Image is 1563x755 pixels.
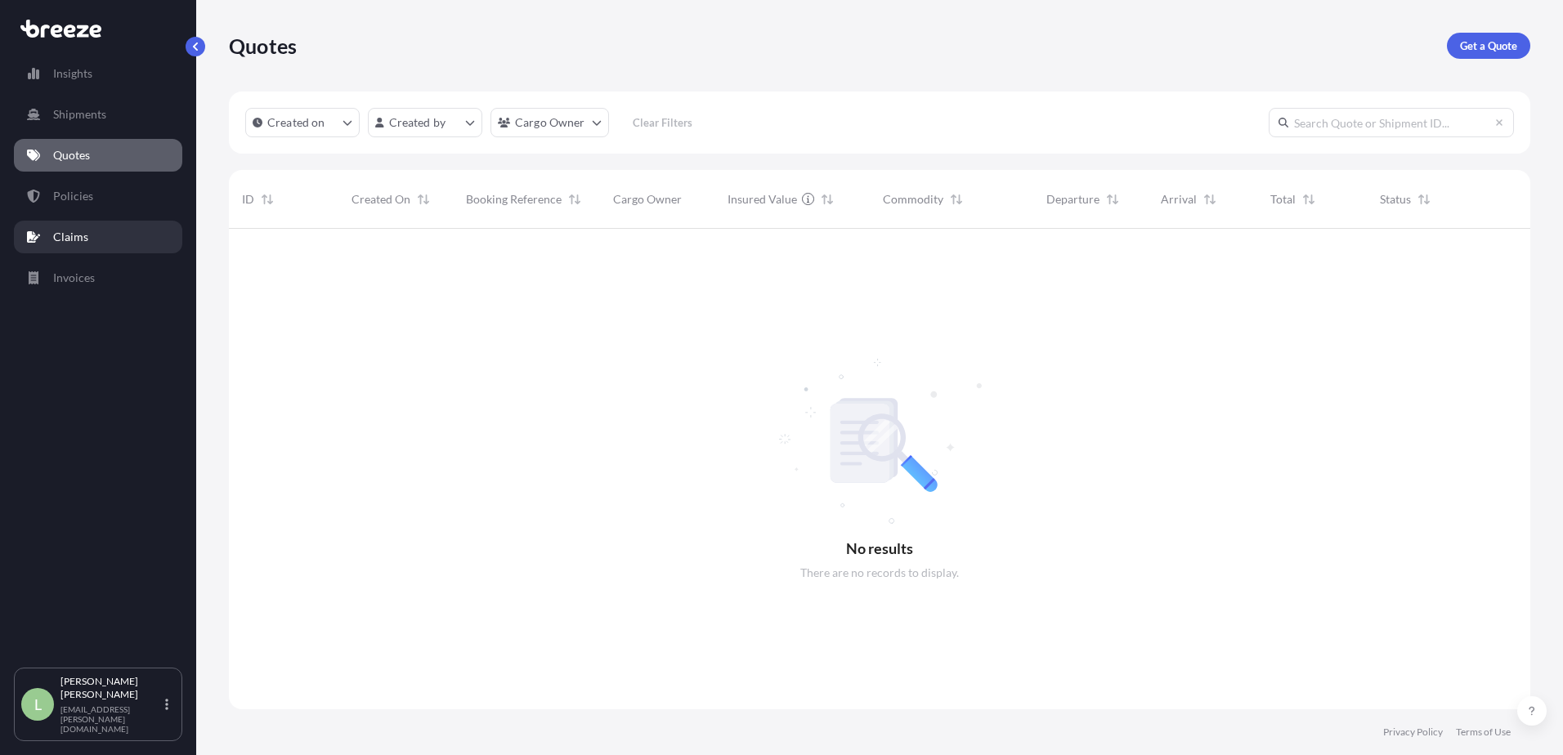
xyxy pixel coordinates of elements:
[1460,38,1517,54] p: Get a Quote
[633,114,692,131] p: Clear Filters
[1414,190,1434,209] button: Sort
[817,190,837,209] button: Sort
[515,114,585,131] p: Cargo Owner
[242,191,254,208] span: ID
[414,190,433,209] button: Sort
[1269,108,1514,137] input: Search Quote or Shipment ID...
[14,98,182,131] a: Shipments
[1270,191,1296,208] span: Total
[14,180,182,212] a: Policies
[1383,726,1443,739] a: Privacy Policy
[883,191,943,208] span: Commodity
[14,139,182,172] a: Quotes
[60,675,162,701] p: [PERSON_NAME] [PERSON_NAME]
[258,190,277,209] button: Sort
[1456,726,1511,739] a: Terms of Use
[53,147,90,163] p: Quotes
[613,191,682,208] span: Cargo Owner
[53,188,93,204] p: Policies
[1447,33,1530,59] a: Get a Quote
[1200,190,1220,209] button: Sort
[245,108,360,137] button: createdOn Filter options
[1299,190,1319,209] button: Sort
[14,221,182,253] a: Claims
[1380,191,1411,208] span: Status
[617,109,709,136] button: Clear Filters
[53,65,92,82] p: Insights
[1046,191,1099,208] span: Departure
[34,696,42,713] span: L
[565,190,584,209] button: Sort
[53,106,106,123] p: Shipments
[229,33,297,59] p: Quotes
[1103,190,1122,209] button: Sort
[1161,191,1197,208] span: Arrival
[60,704,162,734] p: [EMAIL_ADDRESS][PERSON_NAME][DOMAIN_NAME]
[368,108,482,137] button: createdBy Filter options
[490,108,609,137] button: cargoOwner Filter options
[14,261,182,294] a: Invoices
[267,114,325,131] p: Created on
[389,114,446,131] p: Created by
[53,270,95,286] p: Invoices
[53,229,88,245] p: Claims
[466,191,562,208] span: Booking Reference
[728,191,797,208] span: Insured Value
[14,57,182,90] a: Insights
[947,190,966,209] button: Sort
[352,191,410,208] span: Created On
